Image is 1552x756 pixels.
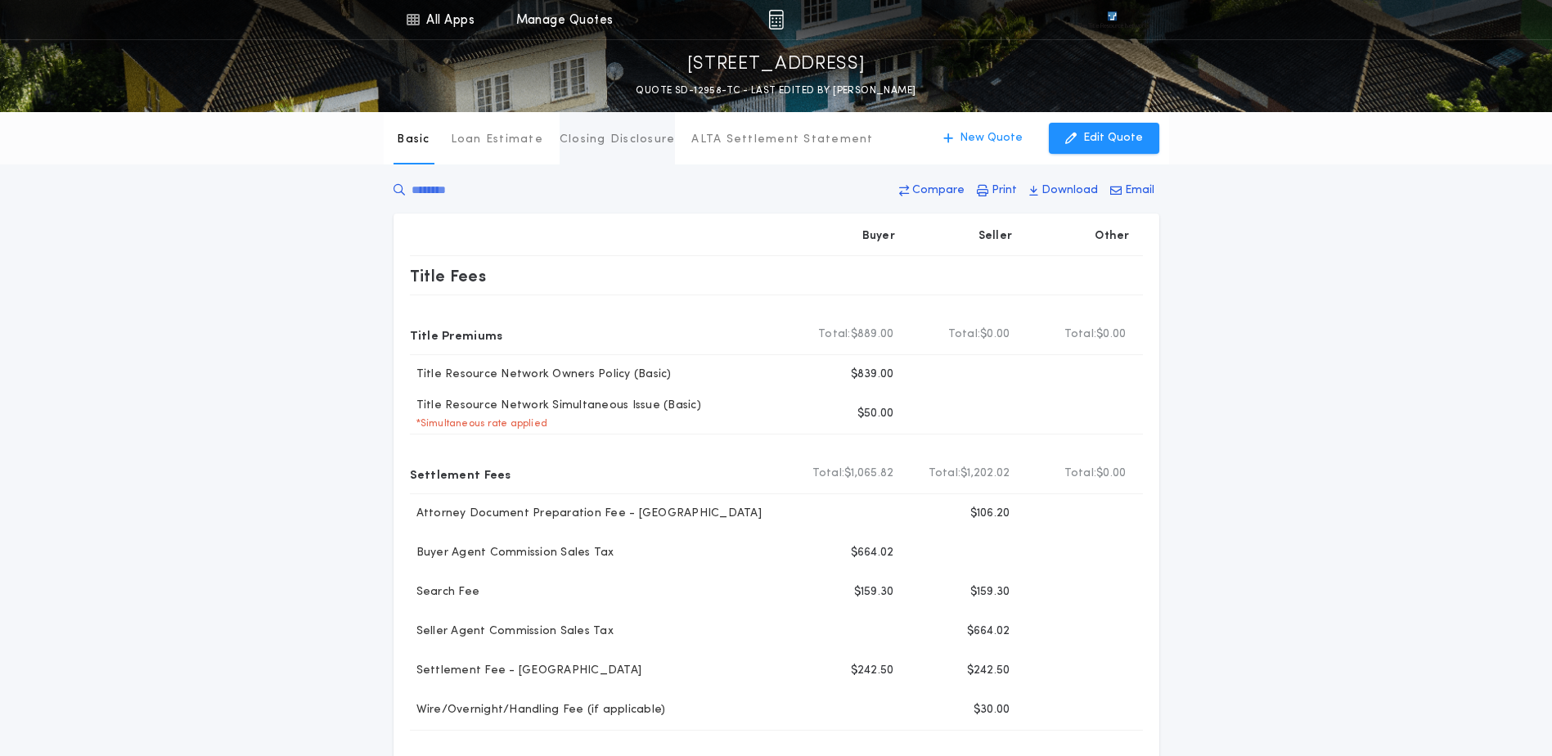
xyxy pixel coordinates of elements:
p: $30.00 [974,702,1010,718]
p: $50.00 [857,406,894,422]
b: Total: [1064,326,1097,343]
p: ALTA Settlement Statement [691,132,873,148]
span: $0.00 [1096,326,1126,343]
p: Compare [912,182,965,199]
p: Buyer [862,228,895,245]
b: Total: [948,326,981,343]
button: Edit Quote [1049,123,1159,154]
p: New Quote [960,130,1023,146]
p: Seller Agent Commission Sales Tax [410,623,614,640]
b: Total: [818,326,851,343]
span: $889.00 [851,326,894,343]
button: Email [1105,176,1159,205]
b: Total: [929,466,961,482]
p: QUOTE SD-12958-TC - LAST EDITED BY [PERSON_NAME] [636,83,915,99]
button: Compare [894,176,969,205]
button: Print [972,176,1022,205]
p: Other [1095,228,1129,245]
p: [STREET_ADDRESS] [687,52,866,78]
p: $664.02 [967,623,1010,640]
p: Title Fees [410,263,487,289]
p: Settlement Fee - [GEOGRAPHIC_DATA] [410,663,642,679]
span: $1,065.82 [844,466,893,482]
p: Closing Disclosure [560,132,676,148]
p: Edit Quote [1083,130,1143,146]
p: $242.50 [851,663,894,679]
p: Loan Estimate [451,132,543,148]
p: $839.00 [851,367,894,383]
p: Email [1125,182,1154,199]
p: Attorney Document Preparation Fee - [GEOGRAPHIC_DATA] [410,506,762,522]
p: Title Resource Network Owners Policy (Basic) [410,367,672,383]
p: Settlement Fees [410,461,511,487]
p: Download [1041,182,1098,199]
button: Download [1024,176,1103,205]
p: Basic [397,132,430,148]
p: $664.02 [851,545,894,561]
p: Print [992,182,1017,199]
p: Search Fee [410,584,480,601]
img: img [768,10,784,29]
span: $0.00 [980,326,1010,343]
b: Total: [812,466,845,482]
p: * Simultaneous rate applied [410,417,548,430]
span: $0.00 [1096,466,1126,482]
p: $106.20 [970,506,1010,522]
p: Title Premiums [410,322,503,348]
b: Total: [1064,466,1097,482]
img: vs-icon [1077,11,1146,28]
p: $159.30 [854,584,894,601]
p: Title Resource Network Simultaneous Issue (Basic) [410,398,701,414]
p: Buyer Agent Commission Sales Tax [410,545,614,561]
span: $1,202.02 [960,466,1010,482]
p: $242.50 [967,663,1010,679]
p: Seller [978,228,1013,245]
button: New Quote [927,123,1039,154]
p: Wire/Overnight/Handling Fee (if applicable) [410,702,666,718]
p: $159.30 [970,584,1010,601]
